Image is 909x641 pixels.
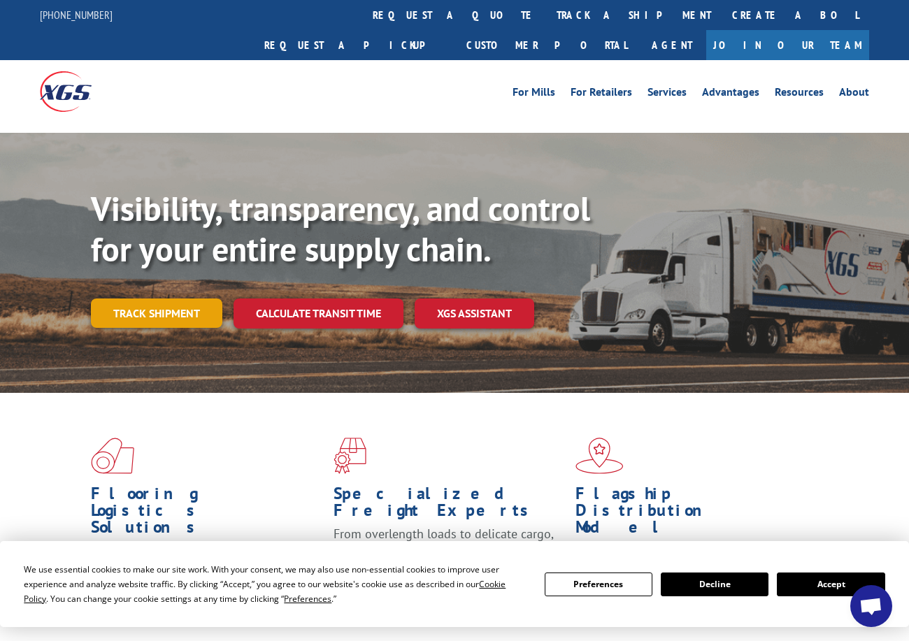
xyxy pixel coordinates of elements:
[702,87,759,102] a: Advantages
[850,585,892,627] div: Open chat
[40,8,113,22] a: [PHONE_NUMBER]
[91,438,134,474] img: xgs-icon-total-supply-chain-intelligence-red
[254,30,456,60] a: Request a pickup
[575,485,808,542] h1: Flagship Distribution Model
[24,562,527,606] div: We use essential cookies to make our site work. With your consent, we may also use non-essential ...
[334,485,566,526] h1: Specialized Freight Experts
[334,438,366,474] img: xgs-icon-focused-on-flooring-red
[545,572,652,596] button: Preferences
[777,572,885,596] button: Accept
[91,485,323,542] h1: Flooring Logistics Solutions
[647,87,687,102] a: Services
[415,298,534,329] a: XGS ASSISTANT
[513,87,555,102] a: For Mills
[661,572,768,596] button: Decline
[284,593,331,605] span: Preferences
[91,187,590,271] b: Visibility, transparency, and control for your entire supply chain.
[706,30,869,60] a: Join Our Team
[334,526,566,588] p: From overlength loads to delicate cargo, our experienced staff knows the best way to move your fr...
[575,438,624,474] img: xgs-icon-flagship-distribution-model-red
[91,298,222,328] a: Track shipment
[456,30,638,60] a: Customer Portal
[775,87,824,102] a: Resources
[839,87,869,102] a: About
[638,30,706,60] a: Agent
[571,87,632,102] a: For Retailers
[234,298,403,329] a: Calculate transit time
